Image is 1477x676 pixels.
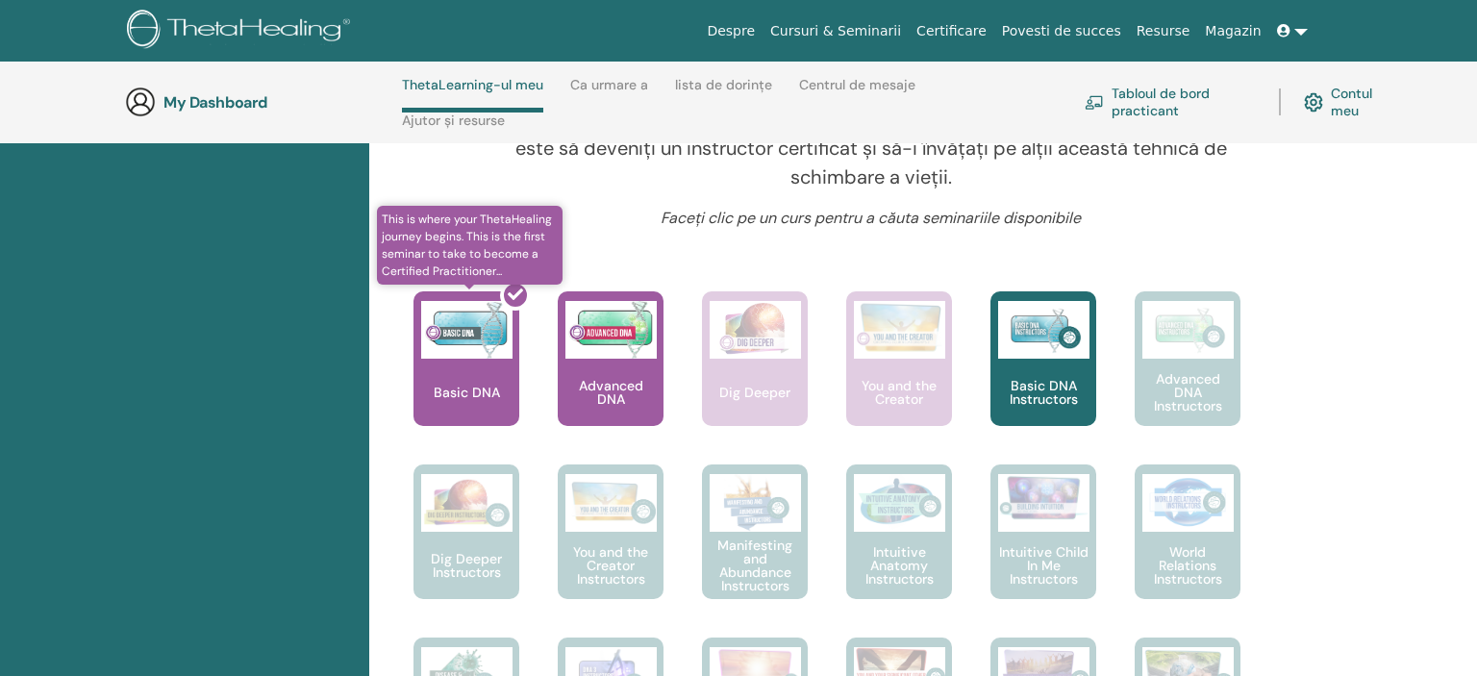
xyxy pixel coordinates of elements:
[702,291,808,464] a: Dig Deeper Dig Deeper
[712,386,798,399] p: Dig Deeper
[1304,88,1323,116] img: cog.svg
[1142,301,1234,359] img: Advanced DNA Instructors
[558,545,663,586] p: You and the Creator Instructors
[570,77,648,108] a: Ca urmare a
[402,113,505,143] a: Ajutor și resurse
[702,464,808,638] a: Manifesting and Abundance Instructors Manifesting and Abundance Instructors
[990,379,1096,406] p: Basic DNA Instructors
[413,464,519,638] a: Dig Deeper Instructors Dig Deeper Instructors
[998,301,1089,359] img: Basic DNA Instructors
[485,207,1259,230] p: Faceți clic pe un curs pentru a căuta seminariile disponibile
[565,474,657,532] img: You and the Creator Instructors
[413,291,519,464] a: This is where your ThetaHealing journey begins. This is the first seminar to take to become a Cer...
[1085,81,1256,123] a: Tabloul de bord practicant
[558,464,663,638] a: You and the Creator Instructors You and the Creator Instructors
[1135,545,1240,586] p: World Relations Instructors
[854,301,945,354] img: You and the Creator
[909,13,994,49] a: Certificare
[565,301,657,359] img: Advanced DNA
[1135,291,1240,464] a: Advanced DNA Instructors Advanced DNA Instructors
[125,87,156,117] img: generic-user-icon.jpg
[846,545,952,586] p: Intuitive Anatomy Instructors
[710,474,801,532] img: Manifesting and Abundance Instructors
[846,464,952,638] a: Intuitive Anatomy Instructors Intuitive Anatomy Instructors
[702,538,808,592] p: Manifesting and Abundance Instructors
[1129,13,1198,49] a: Resurse
[421,474,513,532] img: Dig Deeper Instructors
[127,10,357,53] img: logo.png
[558,379,663,406] p: Advanced DNA
[990,291,1096,464] a: Basic DNA Instructors Basic DNA Instructors
[699,13,763,49] a: Despre
[402,77,543,113] a: ThetaLearning-ul meu
[1135,464,1240,638] a: World Relations Instructors World Relations Instructors
[485,105,1259,191] p: Cea mai bună modalitate de a vă consolida abilitățile și înțelegerea ca ThetaHealer® este să deve...
[1135,372,1240,413] p: Advanced DNA Instructors
[421,301,513,359] img: Basic DNA
[799,77,915,108] a: Centrul de mesaje
[994,13,1129,49] a: Povesti de succes
[1304,81,1392,123] a: Contul meu
[413,552,519,579] p: Dig Deeper Instructors
[675,77,772,108] a: lista de dorințe
[1197,13,1268,49] a: Magazin
[846,379,952,406] p: You and the Creator
[1142,474,1234,532] img: World Relations Instructors
[163,93,356,112] h3: My Dashboard
[710,301,801,359] img: Dig Deeper
[1085,95,1104,110] img: chalkboard-teacher.svg
[558,291,663,464] a: Advanced DNA Advanced DNA
[763,13,909,49] a: Cursuri & Seminarii
[990,464,1096,638] a: Intuitive Child In Me Instructors Intuitive Child In Me Instructors
[990,545,1096,586] p: Intuitive Child In Me Instructors
[998,474,1089,521] img: Intuitive Child In Me Instructors
[854,474,945,532] img: Intuitive Anatomy Instructors
[846,291,952,464] a: You and the Creator You and the Creator
[377,206,563,285] span: This is where your ThetaHealing journey begins. This is the first seminar to take to become a Cer...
